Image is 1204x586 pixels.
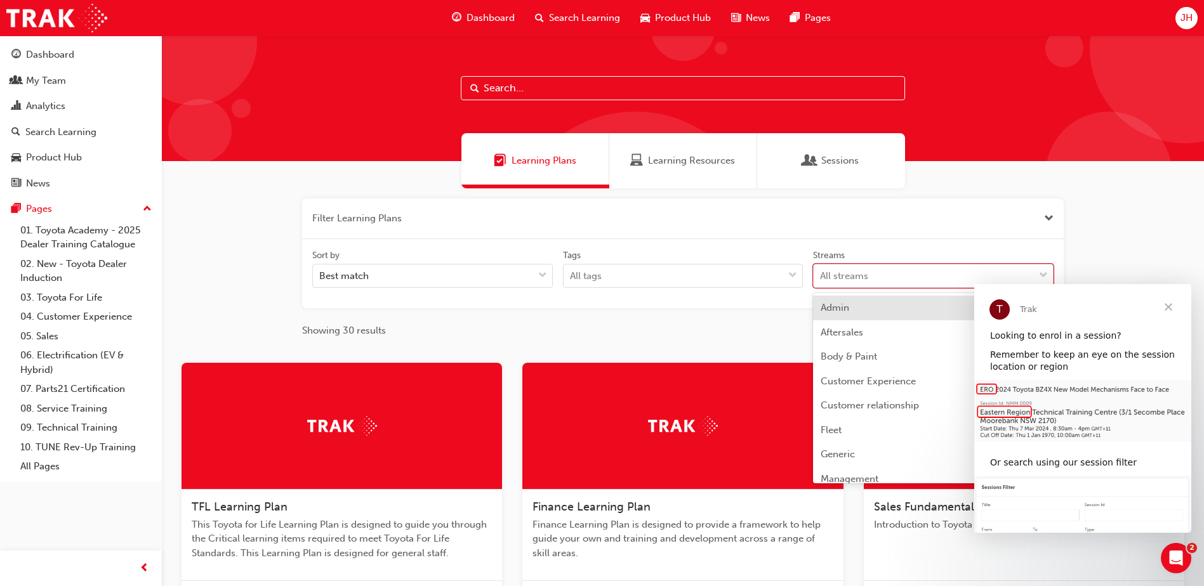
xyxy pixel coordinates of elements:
iframe: Intercom live chat message [974,284,1191,533]
a: My Team [5,69,157,93]
span: Dashboard [466,11,515,25]
span: Generic [821,448,855,460]
span: guage-icon [452,10,461,26]
span: Sales Fundamentals [874,500,979,514]
span: Showing 30 results [302,323,386,338]
span: Customer Experience [821,375,916,387]
span: Search [470,81,479,96]
a: 03. Toyota For Life [15,288,157,308]
span: Introduction to Toyota and the fundamentals to get you started. [874,518,1174,532]
span: Product Hub [655,11,711,25]
span: TFL Learning Plan [192,500,288,514]
a: 10. TUNE Rev-Up Training [15,438,157,457]
a: 06. Electrification (EV & Hybrid) [15,346,157,379]
span: Aftersales [821,327,863,338]
div: Best match [319,269,369,283]
span: guage-icon [11,49,21,61]
a: Analytics [5,94,157,118]
a: Product Hub [5,146,157,169]
span: up-icon [143,201,152,218]
span: Search Learning [549,11,620,25]
a: 04. Customer Experience [15,307,157,327]
span: Body & Paint [821,351,877,362]
a: Learning ResourcesLearning Resources [609,133,757,188]
div: Search Learning [25,125,96,140]
span: pages-icon [11,204,21,215]
input: Search... [461,76,905,100]
div: Product Hub [26,150,82,165]
a: car-iconProduct Hub [630,5,721,31]
label: tagOptions [563,249,804,289]
a: News [5,172,157,195]
a: 08. Service Training [15,399,157,419]
span: Learning Plans [512,153,576,168]
span: News [746,11,770,25]
span: Pages [805,11,831,25]
a: 05. Sales [15,327,157,346]
button: Close the filter [1044,211,1054,226]
span: down-icon [538,268,547,284]
span: Management [821,473,878,485]
img: Trak [648,416,718,436]
button: Pages [5,197,157,221]
span: 2 [1187,543,1197,553]
div: Streams [813,249,845,262]
a: news-iconNews [721,5,780,31]
span: search-icon [11,127,20,138]
span: Fleet [821,424,842,436]
span: down-icon [788,268,797,284]
span: car-icon [640,10,650,26]
iframe: Intercom live chat [1161,543,1191,573]
span: car-icon [11,152,21,164]
span: Sessions [804,153,816,168]
span: This Toyota for Life Learning Plan is designed to guide you through the Critical learning items r... [192,518,492,561]
img: Trak [6,4,107,32]
a: 01. Toyota Academy - 2025 Dealer Training Catalogue [15,221,157,254]
span: Customer relationship [821,400,919,411]
span: news-icon [731,10,741,26]
a: Learning PlansLearning Plans [461,133,609,188]
div: Analytics [26,99,65,114]
span: pages-icon [790,10,800,26]
div: All tags [570,269,602,283]
div: All streams [820,269,868,283]
div: My Team [26,74,66,88]
div: Dashboard [26,48,74,62]
a: All Pages [15,457,157,476]
div: Pages [26,202,52,216]
span: JH [1181,11,1193,25]
a: Search Learning [5,120,157,144]
a: 07. Parts21 Certification [15,379,157,399]
button: DashboardMy TeamAnalyticsSearch LearningProduct HubNews [5,41,157,197]
span: Sessions [821,153,859,168]
a: 02. New - Toyota Dealer Induction [15,254,157,288]
span: Finance Learning Plan [533,500,651,514]
img: Trak [307,416,377,436]
span: Learning Plans [494,153,506,168]
span: search-icon [535,10,544,26]
span: down-icon [1039,268,1048,284]
a: search-iconSearch Learning [525,5,630,31]
span: Admin [821,302,849,313]
span: people-icon [11,75,21,87]
div: Tags [563,249,581,262]
span: news-icon [11,178,21,190]
a: guage-iconDashboard [442,5,525,31]
button: JH [1175,7,1198,29]
a: SessionsSessions [757,133,905,188]
span: chart-icon [11,101,21,112]
div: News [26,176,50,191]
span: Learning Resources [630,153,643,168]
a: pages-iconPages [780,5,841,31]
span: Learning Resources [648,153,735,168]
a: Dashboard [5,43,157,67]
a: 09. Technical Training [15,418,157,438]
